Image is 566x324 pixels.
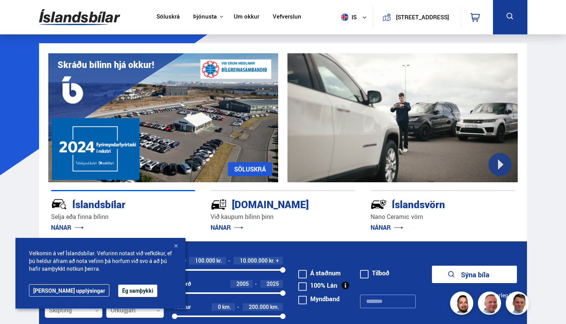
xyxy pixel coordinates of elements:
[51,212,195,221] p: Selja eða finna bílinn
[193,13,217,20] button: Þjónusta
[377,6,456,28] a: [STREET_ADDRESS]
[156,13,180,21] a: Söluskrá
[175,304,191,310] div: Akstur
[267,280,279,287] span: 2025
[371,223,403,232] a: NÁNAR
[249,303,269,310] span: 200.000
[298,282,337,288] label: 100% Lán
[211,196,227,212] img: tr5P-W3DuiFaO7aO.svg
[240,257,268,264] span: 10.000.000
[338,14,357,21] span: is
[39,5,120,30] img: G0Ugv5HjCgRt.svg
[276,258,279,264] span: +
[211,223,243,232] a: NÁNAR
[298,296,340,302] label: Myndband
[371,197,488,210] div: Íslandsvörn
[360,270,389,276] label: Tilboð
[218,303,221,310] span: 0
[29,249,172,273] span: Velkomin á vef Íslandsbílar. Vefurinn notast við vefkökur, ef þú heldur áfram að nota vefinn þá h...
[211,212,355,221] p: Við kaupum bílinn þinn
[29,284,109,297] a: [PERSON_NAME] upplýsingar
[48,53,279,182] img: eKx6w-_Home_640_.png
[273,13,301,21] a: Vefverslun
[211,197,328,210] div: [DOMAIN_NAME]
[195,257,215,264] span: 100.000
[451,293,474,316] img: nhp88E3Fdnt1Opn2.png
[371,212,515,221] p: Nano Ceramic vörn
[507,293,530,316] img: FbJEzSuNWCJXmdc-.webp
[338,6,373,29] button: is
[58,59,154,70] h1: Skráðu bílinn hjá okkur!
[51,196,67,212] img: JRvxyua_JYH6wB4c.svg
[216,258,222,264] span: kr.
[269,258,275,264] span: kr.
[479,293,502,316] img: siFngHWaQ9KaOqBr.png
[236,280,249,287] span: 2005
[51,223,84,232] a: NÁNAR
[394,14,451,20] button: [STREET_ADDRESS]
[234,13,259,21] a: Um okkur
[486,287,517,304] button: Ítarleg leit
[298,270,341,276] label: Á staðnum
[341,14,348,21] img: svg+xml;base64,PHN2ZyB4bWxucz0iaHR0cDovL3d3dy53My5vcmcvMjAwMC9zdmciIHdpZHRoPSI1MTIiIGhlaWdodD0iNT...
[270,304,279,310] span: km.
[228,162,272,176] a: SÖLUSKRÁ
[222,304,231,310] span: km.
[51,197,168,210] div: Íslandsbílar
[432,266,517,283] button: Sýna bíla
[371,196,387,212] img: -Svtn6bYgwAsiwNX.svg
[118,285,157,297] button: Ég samþykki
